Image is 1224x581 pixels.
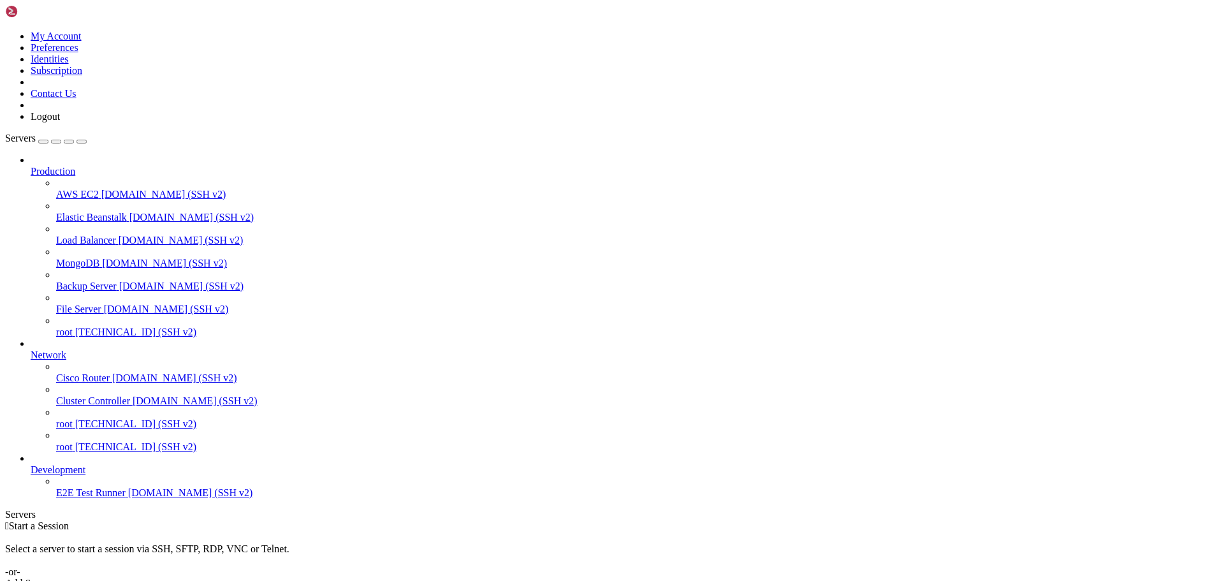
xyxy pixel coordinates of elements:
[31,154,1219,338] li: Production
[5,520,9,531] span: 
[31,88,76,99] a: Contact Us
[56,292,1219,315] li: File Server [DOMAIN_NAME] (SSH v2)
[119,235,244,246] span: [DOMAIN_NAME] (SSH v2)
[56,395,130,406] span: Cluster Controller
[128,487,253,498] span: [DOMAIN_NAME] (SSH v2)
[31,166,1219,177] a: Production
[5,5,78,18] img: Shellngn
[56,212,1219,223] a: Elastic Beanstalk [DOMAIN_NAME] (SSH v2)
[31,54,69,64] a: Identities
[56,430,1219,453] li: root [TECHNICAL_ID] (SSH v2)
[102,258,227,268] span: [DOMAIN_NAME] (SSH v2)
[101,189,226,200] span: [DOMAIN_NAME] (SSH v2)
[5,133,87,143] a: Servers
[31,349,1219,361] a: Network
[56,246,1219,269] li: MongoDB [DOMAIN_NAME] (SSH v2)
[31,464,1219,476] a: Development
[56,372,1219,384] a: Cisco Router [DOMAIN_NAME] (SSH v2)
[56,304,1219,315] a: File Server [DOMAIN_NAME] (SSH v2)
[133,395,258,406] span: [DOMAIN_NAME] (SSH v2)
[31,464,85,475] span: Development
[56,327,1219,338] a: root [TECHNICAL_ID] (SSH v2)
[31,338,1219,453] li: Network
[31,349,66,360] span: Network
[56,384,1219,407] li: Cluster Controller [DOMAIN_NAME] (SSH v2)
[104,304,229,314] span: [DOMAIN_NAME] (SSH v2)
[31,42,78,53] a: Preferences
[75,418,196,429] span: [TECHNICAL_ID] (SSH v2)
[56,304,101,314] span: File Server
[56,235,116,246] span: Load Balancer
[56,327,73,337] span: root
[5,532,1219,578] div: Select a server to start a session via SSH, SFTP, RDP, VNC or Telnet. -or-
[56,258,1219,269] a: MongoDB [DOMAIN_NAME] (SSH v2)
[56,487,1219,499] a: E2E Test Runner [DOMAIN_NAME] (SSH v2)
[56,361,1219,384] li: Cisco Router [DOMAIN_NAME] (SSH v2)
[56,223,1219,246] li: Load Balancer [DOMAIN_NAME] (SSH v2)
[56,269,1219,292] li: Backup Server [DOMAIN_NAME] (SSH v2)
[56,189,99,200] span: AWS EC2
[31,166,75,177] span: Production
[56,395,1219,407] a: Cluster Controller [DOMAIN_NAME] (SSH v2)
[119,281,244,291] span: [DOMAIN_NAME] (SSH v2)
[75,441,196,452] span: [TECHNICAL_ID] (SSH v2)
[56,235,1219,246] a: Load Balancer [DOMAIN_NAME] (SSH v2)
[5,509,1219,520] div: Servers
[56,189,1219,200] a: AWS EC2 [DOMAIN_NAME] (SSH v2)
[31,111,60,122] a: Logout
[5,133,36,143] span: Servers
[56,281,117,291] span: Backup Server
[31,65,82,76] a: Subscription
[56,372,110,383] span: Cisco Router
[56,212,127,223] span: Elastic Beanstalk
[112,372,237,383] span: [DOMAIN_NAME] (SSH v2)
[56,315,1219,338] li: root [TECHNICAL_ID] (SSH v2)
[56,281,1219,292] a: Backup Server [DOMAIN_NAME] (SSH v2)
[56,441,1219,453] a: root [TECHNICAL_ID] (SSH v2)
[56,407,1219,430] li: root [TECHNICAL_ID] (SSH v2)
[31,453,1219,499] li: Development
[31,31,82,41] a: My Account
[56,441,73,452] span: root
[56,200,1219,223] li: Elastic Beanstalk [DOMAIN_NAME] (SSH v2)
[9,520,69,531] span: Start a Session
[56,418,73,429] span: root
[56,418,1219,430] a: root [TECHNICAL_ID] (SSH v2)
[56,476,1219,499] li: E2E Test Runner [DOMAIN_NAME] (SSH v2)
[56,177,1219,200] li: AWS EC2 [DOMAIN_NAME] (SSH v2)
[56,487,126,498] span: E2E Test Runner
[129,212,254,223] span: [DOMAIN_NAME] (SSH v2)
[75,327,196,337] span: [TECHNICAL_ID] (SSH v2)
[56,258,99,268] span: MongoDB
